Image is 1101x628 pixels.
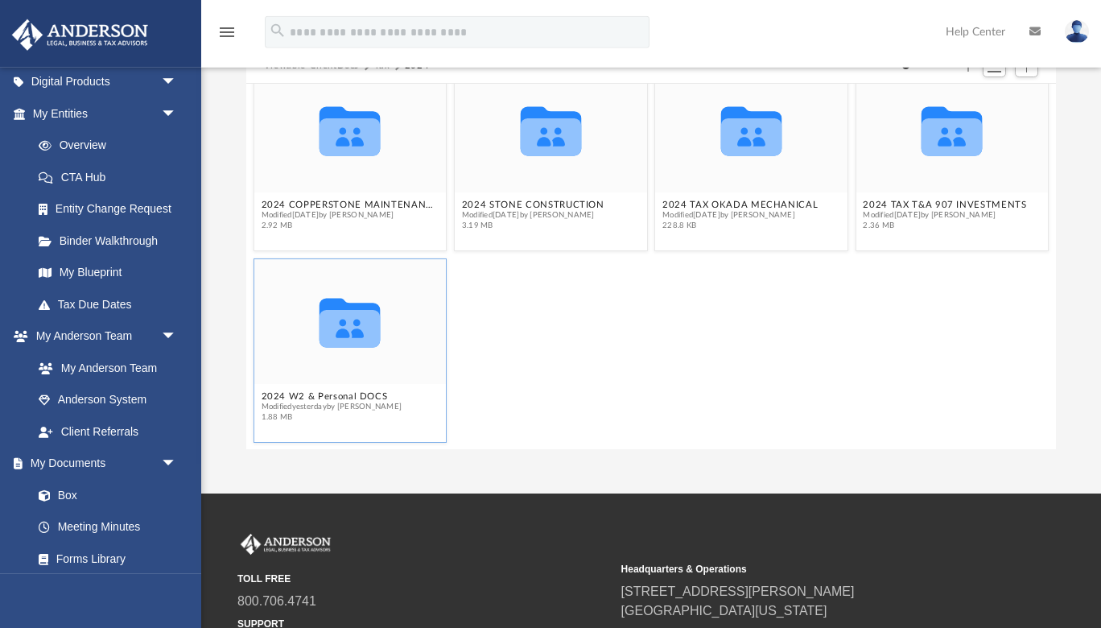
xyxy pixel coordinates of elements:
[23,543,185,575] a: Forms Library
[7,19,153,51] img: Anderson Advisors Platinum Portal
[23,511,193,543] a: Meeting Minutes
[23,384,193,416] a: Anderson System
[662,221,818,231] span: 228.8 KB
[23,352,185,384] a: My Anderson Team
[11,320,193,353] a: My Anderson Teamarrow_drop_down
[23,161,201,193] a: CTA Hub
[261,412,402,423] span: 1.88 MB
[11,448,193,480] a: My Documentsarrow_drop_down
[11,97,201,130] a: My Entitiesarrow_drop_down
[621,562,994,576] small: Headquarters & Operations
[23,415,193,448] a: Client Referrals
[161,448,193,481] span: arrow_drop_down
[161,66,193,99] span: arrow_drop_down
[23,479,185,511] a: Box
[261,200,439,210] button: 2024 COPPERSTONE MAINTENANCE
[863,200,1026,210] button: 2024 TAX T&A 907 INVESTMENTS
[237,594,316,608] a: 800.706.4741
[161,97,193,130] span: arrow_drop_down
[11,66,201,98] a: Digital Productsarrow_drop_down
[23,257,193,289] a: My Blueprint
[217,23,237,42] i: menu
[863,210,1026,221] span: Modified [DATE] by [PERSON_NAME]
[261,210,439,221] span: Modified [DATE] by [PERSON_NAME]
[269,22,287,39] i: search
[261,402,402,412] span: Modified yesterday by [PERSON_NAME]
[662,210,818,221] span: Modified [DATE] by [PERSON_NAME]
[863,221,1026,231] span: 2.36 MB
[161,320,193,353] span: arrow_drop_down
[462,221,604,231] span: 3.19 MB
[1065,20,1089,43] img: User Pic
[23,225,201,257] a: Binder Walkthrough
[237,572,610,586] small: TOLL FREE
[217,31,237,42] a: menu
[662,200,818,210] button: 2024 TAX OKADA MECHANICAL
[621,604,827,618] a: [GEOGRAPHIC_DATA][US_STATE]
[462,200,604,210] button: 2024 STONE CONSTRUCTION
[246,84,1056,450] div: grid
[462,210,604,221] span: Modified [DATE] by [PERSON_NAME]
[237,534,334,555] img: Anderson Advisors Platinum Portal
[23,288,201,320] a: Tax Due Dates
[261,391,402,402] button: 2024 W2 & Personal DOCS
[261,221,439,231] span: 2.92 MB
[23,130,201,162] a: Overview
[23,193,201,225] a: Entity Change Request
[621,585,855,598] a: [STREET_ADDRESS][PERSON_NAME]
